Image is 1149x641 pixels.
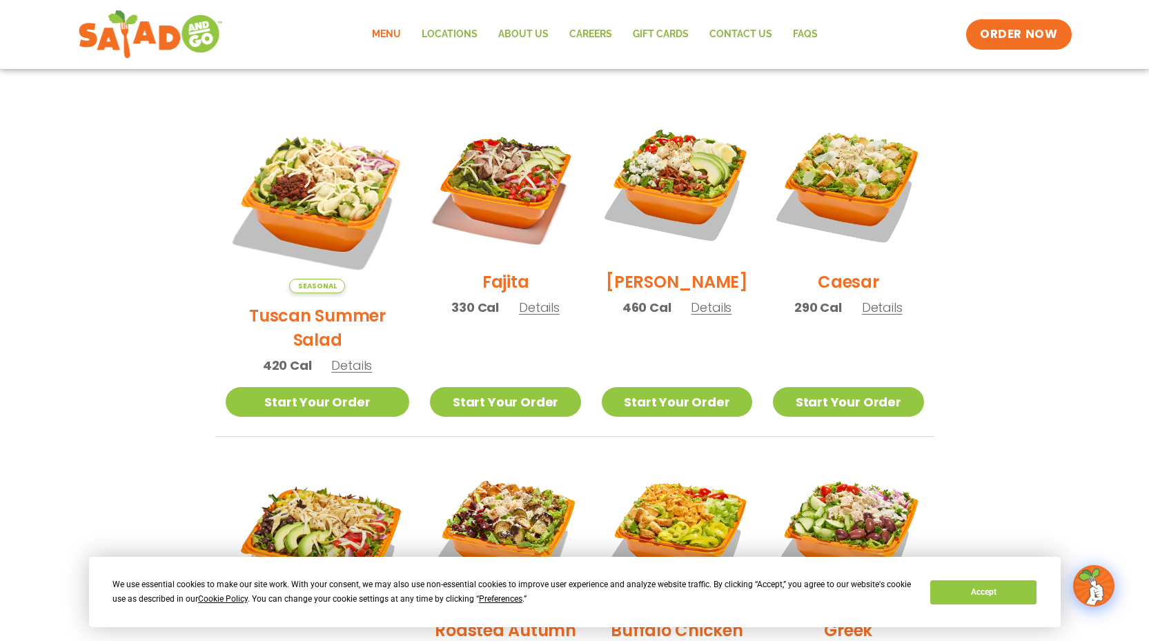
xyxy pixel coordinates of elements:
a: GIFT CARDS [622,19,699,50]
a: Start Your Order [602,387,752,417]
span: ORDER NOW [980,26,1057,43]
h2: Tuscan Summer Salad [226,304,410,352]
a: Contact Us [699,19,783,50]
span: 330 Cal [451,298,499,317]
a: About Us [488,19,559,50]
span: 420 Cal [263,356,312,375]
img: Product photo for Roasted Autumn Salad [430,457,580,608]
span: 460 Cal [622,298,671,317]
div: Cookie Consent Prompt [89,557,1061,627]
img: Product photo for Fajita Salad [430,109,580,259]
span: Preferences [479,594,522,604]
img: new-SAG-logo-768×292 [78,7,224,62]
span: Details [691,299,731,316]
div: We use essential cookies to make our site work. With your consent, we may also use non-essential ... [112,578,914,607]
a: Careers [559,19,622,50]
span: Seasonal [289,279,345,293]
img: wpChatIcon [1074,566,1113,605]
a: Start Your Order [773,387,923,417]
span: Cookie Policy [198,594,248,604]
h2: [PERSON_NAME] [606,270,748,294]
a: FAQs [783,19,828,50]
h2: Caesar [818,270,879,294]
img: Product photo for Buffalo Chicken Salad [602,457,752,608]
nav: Menu [362,19,828,50]
a: Start Your Order [430,387,580,417]
img: Product photo for Caesar Salad [773,109,923,259]
a: Locations [411,19,488,50]
h2: Fajita [482,270,529,294]
button: Accept [930,580,1037,604]
img: Product photo for Greek Salad [773,457,923,608]
a: Menu [362,19,411,50]
img: Product photo for Tuscan Summer Salad [226,109,410,293]
span: Details [862,299,903,316]
span: Details [519,299,560,316]
span: 290 Cal [794,298,842,317]
img: Product photo for Cobb Salad [602,109,752,259]
a: ORDER NOW [966,19,1071,50]
span: Details [331,357,372,374]
a: Start Your Order [226,387,410,417]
